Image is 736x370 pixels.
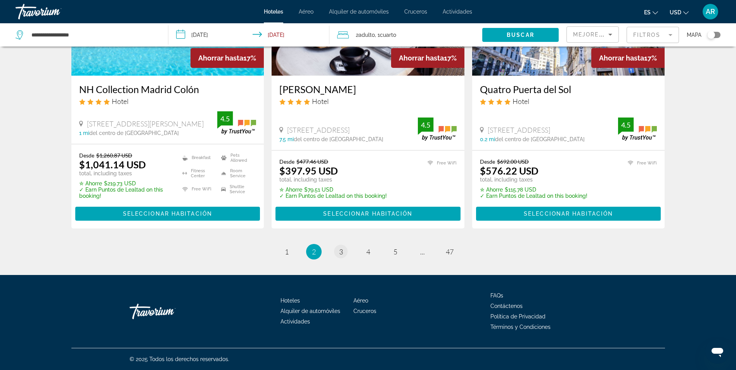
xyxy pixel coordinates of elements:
[480,97,657,105] div: 4 star Hotel
[443,9,472,15] a: Actividades
[513,97,529,105] span: Hotel
[275,208,461,217] a: Seleccionar habitación
[198,54,243,62] span: Ahorrar hasta
[71,244,665,259] nav: Pagination
[599,54,644,62] span: Ahorrar hasta
[190,48,264,68] div: 17%
[687,29,701,40] span: Mapa
[178,168,217,179] li: Fitness Center
[644,7,658,18] button: Change language
[279,97,457,105] div: 4 star Hotel
[130,300,207,323] a: Travorium
[168,23,329,47] button: Check-in date: Nov 2, 2025 Check-out date: Nov 5, 2025
[446,247,454,256] span: 47
[79,130,89,136] span: 1 mi
[573,30,612,39] mat-select: Sort by
[217,183,256,195] li: Shuttle Service
[490,313,546,320] a: Política de Privacidad
[130,356,229,362] span: © 2025 Todos los derechos reservados.
[79,83,256,95] a: NH Collection Madrid Colón
[279,158,294,165] span: Desde
[618,118,657,140] img: trustyou-badge.svg
[279,165,338,176] ins: $397.95 USD
[178,183,217,195] li: Free WiFi
[380,32,396,38] span: Cuarto
[591,48,665,68] div: 17%
[285,247,289,256] span: 1
[524,211,613,217] span: Seleccionar habitación
[480,187,587,193] p: $115.78 USD
[490,324,551,330] a: Términos y Condiciones
[393,247,397,256] span: 5
[507,32,534,38] span: Buscar
[573,31,651,38] span: Mejores descuentos
[294,136,383,142] span: del centro de [GEOGRAPHIC_DATA]
[87,119,204,128] span: [STREET_ADDRESS][PERSON_NAME]
[79,180,102,187] span: ✮ Ahorre
[96,152,132,159] del: $1,260.87 USD
[705,339,730,364] iframe: Button to launch messaging window
[79,170,173,176] p: total, including taxes
[75,208,260,217] a: Seleccionar habitación
[418,118,457,140] img: trustyou-badge.svg
[490,292,503,299] a: FAQs
[329,9,389,15] a: Alquiler de automóviles
[706,8,715,16] span: AR
[123,211,212,217] span: Seleccionar habitación
[480,187,503,193] span: ✮ Ahorre
[279,187,302,193] span: ✮ Ahorre
[323,211,412,217] span: Seleccionar habitación
[287,126,350,134] span: [STREET_ADDRESS]
[16,2,93,22] a: Travorium
[112,97,128,105] span: Hotel
[420,247,425,256] span: ...
[79,97,256,105] div: 4 star Hotel
[89,130,179,136] span: del centro de [GEOGRAPHIC_DATA]
[476,208,661,217] a: Seleccionar habitación
[75,207,260,221] button: Seleccionar habitación
[79,152,94,159] span: Desde
[701,31,720,38] button: Toggle map
[480,158,495,165] span: Desde
[480,165,539,176] ins: $576.22 USD
[217,152,256,164] li: Pets Allowed
[497,158,529,165] del: $692.00 USD
[339,247,343,256] span: 3
[217,111,256,134] img: trustyou-badge.svg
[480,83,657,95] a: Quatro Puerta del Sol
[264,9,283,15] a: Hoteles
[79,187,173,199] p: ✓ Earn Puntos de Lealtad on this booking!
[329,23,482,47] button: Travelers: 2 adults, 0 children
[279,176,387,183] p: total, including taxes
[391,48,464,68] div: 17%
[279,83,457,95] a: [PERSON_NAME]
[353,297,368,304] a: Aéreo
[353,308,376,314] a: Cruceros
[399,54,444,62] span: Ahorrar hasta
[281,308,340,314] a: Alquiler de automóviles
[275,207,461,221] button: Seleccionar habitación
[490,303,523,309] a: Contáctenos
[299,9,313,15] a: Aéreo
[480,136,495,142] span: 0.2 mi
[488,126,550,134] span: [STREET_ADDRESS]
[217,168,256,179] li: Room Service
[424,158,457,168] li: Free WiFi
[312,97,329,105] span: Hotel
[476,207,661,221] button: Seleccionar habitación
[375,29,396,40] span: , 1
[418,120,433,130] div: 4.5
[358,32,375,38] span: Adulto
